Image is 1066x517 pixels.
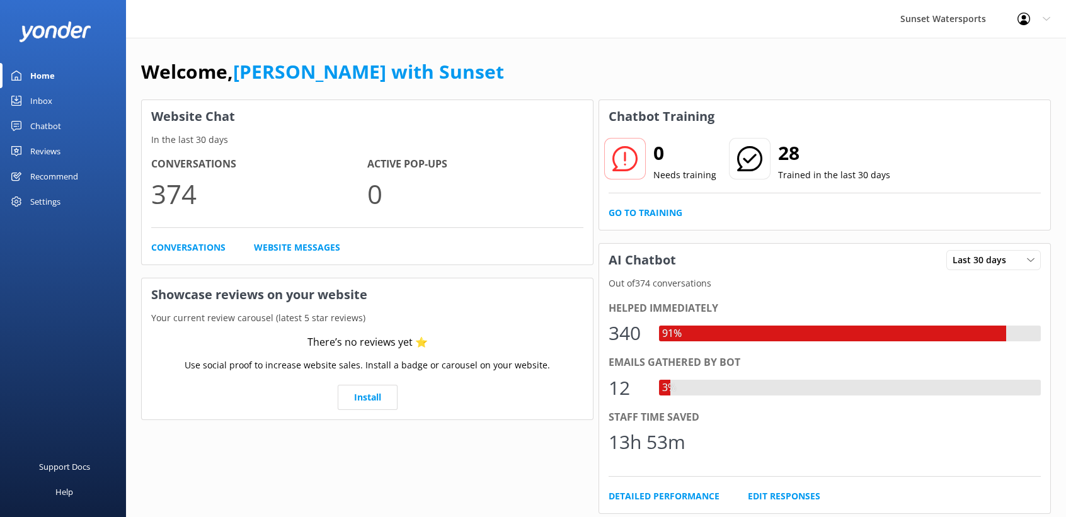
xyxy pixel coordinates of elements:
div: 3% [659,380,679,396]
a: Edit Responses [748,489,820,503]
a: [PERSON_NAME] with Sunset [233,59,504,84]
a: Go to Training [609,206,682,220]
div: 13h 53m [609,427,685,457]
h4: Active Pop-ups [367,156,583,173]
a: Conversations [151,241,226,254]
p: In the last 30 days [142,133,593,147]
div: Recommend [30,164,78,189]
div: Helped immediately [609,300,1041,317]
img: yonder-white-logo.png [19,21,91,42]
h3: AI Chatbot [599,244,685,276]
div: Help [55,479,73,504]
div: There’s no reviews yet ⭐ [307,334,428,351]
div: Home [30,63,55,88]
a: Website Messages [254,241,340,254]
p: Your current review carousel (latest 5 star reviews) [142,311,593,325]
div: 91% [659,326,685,342]
div: Emails gathered by bot [609,355,1041,371]
p: Trained in the last 30 days [778,168,890,182]
h2: 0 [653,138,716,168]
span: Last 30 days [953,253,1014,267]
a: Detailed Performance [609,489,719,503]
div: Settings [30,189,60,214]
h3: Chatbot Training [599,100,724,133]
h2: 28 [778,138,890,168]
h1: Welcome, [141,57,504,87]
div: Staff time saved [609,409,1041,426]
h4: Conversations [151,156,367,173]
div: Support Docs [39,454,90,479]
p: Needs training [653,168,716,182]
p: 374 [151,173,367,215]
div: Inbox [30,88,52,113]
div: 340 [609,318,646,348]
p: Use social proof to increase website sales. Install a badge or carousel on your website. [185,358,550,372]
p: Out of 374 conversations [599,276,1050,290]
div: Reviews [30,139,60,164]
p: 0 [367,173,583,215]
h3: Showcase reviews on your website [142,278,593,311]
a: Install [338,385,398,410]
div: 12 [609,373,646,403]
div: Chatbot [30,113,61,139]
h3: Website Chat [142,100,593,133]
